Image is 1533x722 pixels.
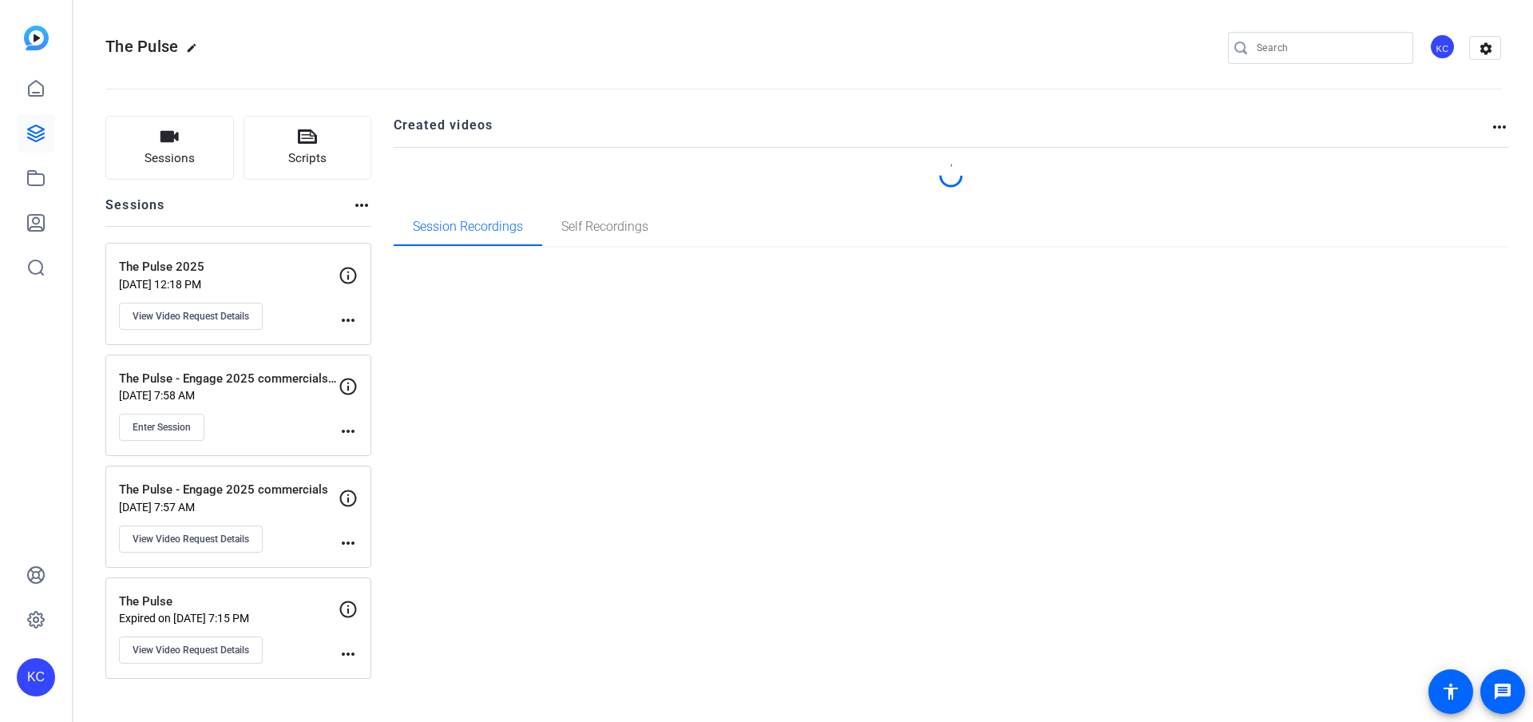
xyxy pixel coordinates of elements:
[1470,37,1502,61] mat-icon: settings
[119,612,339,625] p: Expired on [DATE] 7:15 PM
[24,26,49,50] img: blue-gradient.svg
[1429,34,1456,60] div: KC
[119,637,263,664] button: View Video Request Details
[1257,38,1400,58] input: Search
[119,370,339,388] p: The Pulse - Engage 2025 commercials capture
[186,42,205,61] mat-icon: edit
[105,37,178,56] span: The Pulse
[1493,682,1512,701] mat-icon: message
[339,311,358,330] mat-icon: more_horiz
[561,220,648,233] span: Self Recordings
[1429,34,1457,61] ngx-avatar: Kalie Clark
[119,389,339,402] p: [DATE] 7:58 AM
[339,422,358,441] mat-icon: more_horiz
[244,116,372,180] button: Scripts
[119,526,263,553] button: View Video Request Details
[17,658,55,696] div: KC
[1441,682,1460,701] mat-icon: accessibility
[119,593,339,611] p: The Pulse
[394,116,1491,147] h2: Created videos
[119,303,263,330] button: View Video Request Details
[339,645,358,664] mat-icon: more_horiz
[119,501,339,514] p: [DATE] 7:57 AM
[105,116,234,180] button: Sessions
[133,310,249,323] span: View Video Request Details
[145,149,195,168] span: Sessions
[119,278,339,291] p: [DATE] 12:18 PM
[105,196,165,226] h2: Sessions
[1490,117,1509,137] mat-icon: more_horiz
[352,196,371,215] mat-icon: more_horiz
[119,258,339,276] p: The Pulse 2025
[133,533,249,545] span: View Video Request Details
[133,644,249,657] span: View Video Request Details
[288,149,327,168] span: Scripts
[119,414,204,441] button: Enter Session
[413,220,523,233] span: Session Recordings
[119,481,339,499] p: The Pulse - Engage 2025 commercials
[133,421,191,434] span: Enter Session
[339,534,358,553] mat-icon: more_horiz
